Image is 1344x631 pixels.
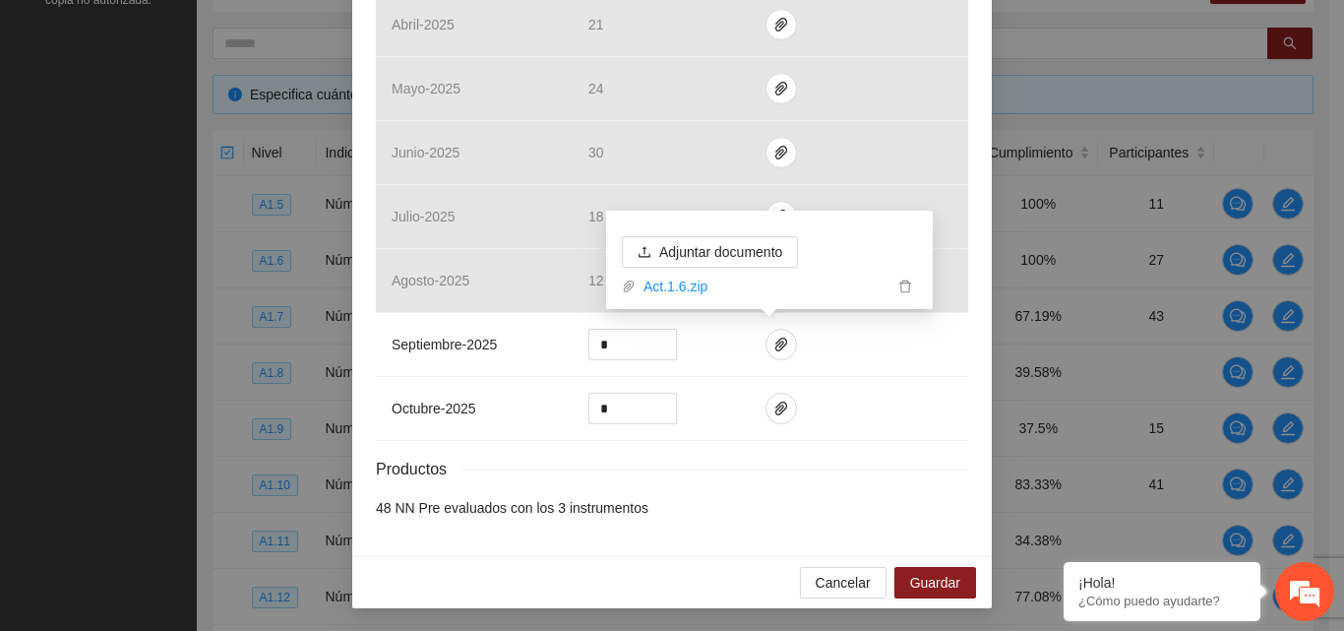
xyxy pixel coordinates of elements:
[102,100,331,126] div: Chatee con nosotros ahora
[1078,575,1246,591] div: ¡Hola!
[392,273,469,288] span: agosto - 2025
[622,280,636,293] span: paper-clip
[588,209,604,224] span: 18
[816,572,871,594] span: Cancelar
[588,17,604,32] span: 21
[638,245,651,261] span: upload
[323,10,370,57] div: Minimizar ventana de chat en vivo
[659,241,782,263] span: Adjuntar documento
[392,337,497,352] span: septiembre - 2025
[392,209,456,224] span: julio - 2025
[765,73,797,104] button: paper-clip
[622,236,798,268] button: uploadAdjuntar documento
[765,9,797,40] button: paper-clip
[766,401,796,416] span: paper-clip
[894,567,976,599] button: Guardar
[800,567,886,599] button: Cancelar
[588,81,604,96] span: 24
[588,273,604,288] span: 12
[765,393,797,424] button: paper-clip
[766,209,796,224] span: paper-clip
[392,81,460,96] span: mayo - 2025
[1078,594,1246,608] p: ¿Cómo puedo ayudarte?
[636,276,893,297] a: Act.1.6.zip
[10,421,375,490] textarea: Escriba su mensaje y pulse “Intro”
[765,137,797,168] button: paper-clip
[765,201,797,232] button: paper-clip
[376,457,462,481] span: Productos
[894,280,916,293] span: delete
[588,145,604,160] span: 30
[910,572,960,594] span: Guardar
[376,497,968,519] li: 48 NN Pre evaluados con los 3 instrumentos
[766,17,796,32] span: paper-clip
[766,81,796,96] span: paper-clip
[766,337,796,352] span: paper-clip
[766,145,796,160] span: paper-clip
[622,244,798,260] span: uploadAdjuntar documento
[392,145,459,160] span: junio - 2025
[893,276,917,297] button: delete
[114,205,272,404] span: Estamos en línea.
[392,401,476,416] span: octubre - 2025
[392,17,455,32] span: abril - 2025
[765,329,797,360] button: paper-clip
